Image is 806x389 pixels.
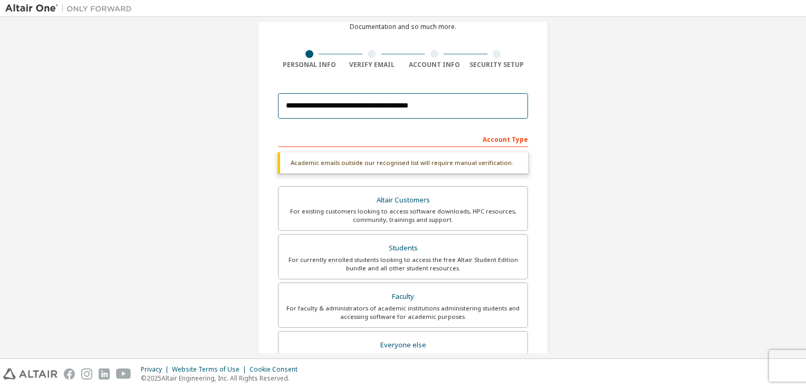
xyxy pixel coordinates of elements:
div: Academic emails outside our recognised list will require manual verification. [278,152,528,173]
div: Personal Info [278,61,341,69]
div: For existing customers looking to access software downloads, HPC resources, community, trainings ... [285,207,521,224]
div: For Free Trials, Licenses, Downloads, Learning & Documentation and so much more. [330,14,476,31]
img: facebook.svg [64,368,75,380]
img: youtube.svg [116,368,131,380]
div: Verify Email [341,61,404,69]
img: instagram.svg [81,368,92,380]
img: altair_logo.svg [3,368,57,380]
div: Students [285,241,521,256]
div: Website Terms of Use [172,365,250,374]
div: Faculty [285,289,521,304]
div: Account Type [278,130,528,147]
div: For faculty & administrators of academic institutions administering students and accessing softwa... [285,304,521,321]
div: For currently enrolled students looking to access the free Altair Student Edition bundle and all ... [285,256,521,273]
div: Security Setup [466,61,529,69]
p: © 2025 Altair Engineering, Inc. All Rights Reserved. [141,374,304,383]
div: Privacy [141,365,172,374]
img: Altair One [5,3,137,14]
img: linkedin.svg [99,368,110,380]
div: Account Info [403,61,466,69]
div: Altair Customers [285,193,521,208]
div: Cookie Consent [250,365,304,374]
div: For individuals, businesses and everyone else looking to try Altair software and explore our prod... [285,353,521,369]
div: Everyone else [285,338,521,353]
